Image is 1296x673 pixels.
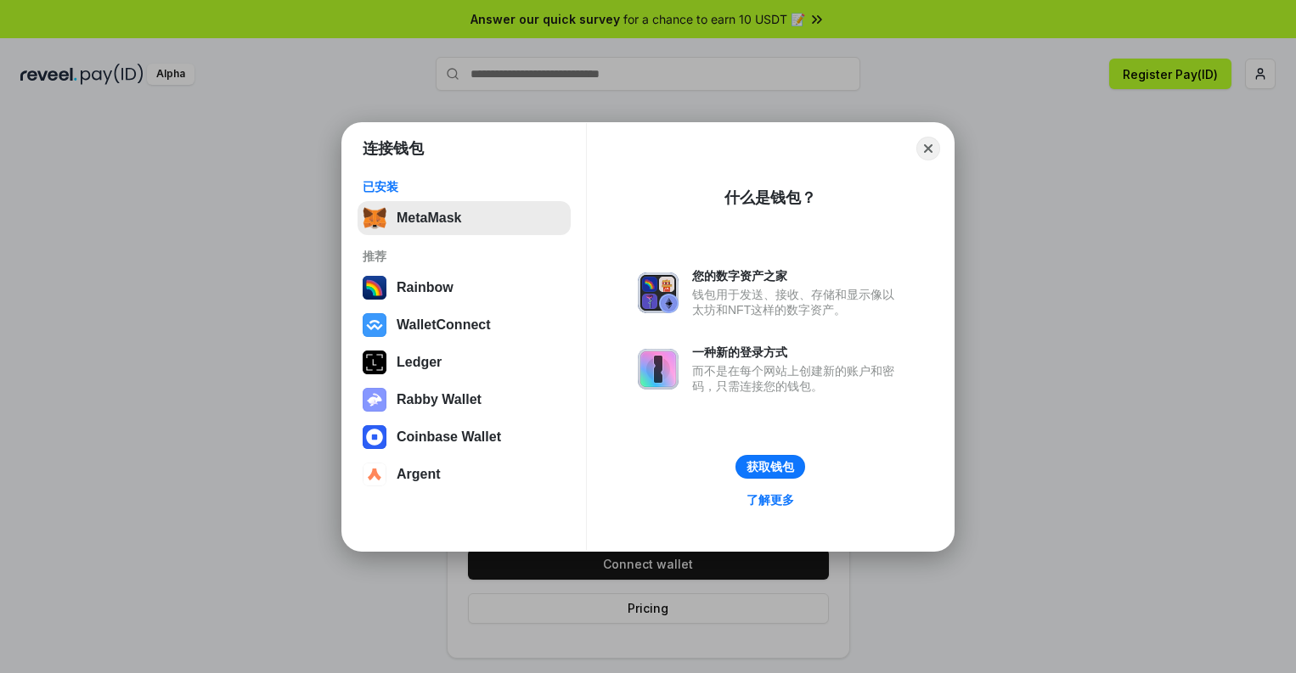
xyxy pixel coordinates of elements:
a: 了解更多 [736,489,804,511]
img: svg+xml,%3Csvg%20xmlns%3D%22http%3A%2F%2Fwww.w3.org%2F2000%2Fsvg%22%20fill%3D%22none%22%20viewBox... [638,272,679,313]
img: svg+xml,%3Csvg%20xmlns%3D%22http%3A%2F%2Fwww.w3.org%2F2000%2Fsvg%22%20fill%3D%22none%22%20viewBox... [363,388,386,412]
h1: 连接钱包 [363,138,424,159]
img: svg+xml,%3Csvg%20fill%3D%22none%22%20height%3D%2233%22%20viewBox%3D%220%200%2035%2033%22%20width%... [363,206,386,230]
button: Ledger [358,345,571,379]
div: 什么是钱包？ [724,188,816,208]
div: 钱包用于发送、接收、存储和显示像以太坊和NFT这样的数字资产。 [692,287,903,317]
button: Argent [358,457,571,491]
div: 您的数字资产之家 [692,268,903,283]
img: svg+xml,%3Csvg%20xmlns%3D%22http%3A%2F%2Fwww.w3.org%2F2000%2Fsvg%22%20width%3D%2228%22%20height%3... [363,351,386,374]
button: Rainbow [358,271,571,305]
div: MetaMask [397,210,461,226]
img: svg+xml,%3Csvg%20width%3D%2228%22%20height%3D%2228%22%20viewBox%3D%220%200%2028%2028%22%20fill%3D... [363,313,386,337]
div: Rabby Wallet [397,392,482,407]
div: 一种新的登录方式 [692,345,903,360]
button: Close [916,137,940,160]
div: 获取钱包 [747,459,794,474]
button: MetaMask [358,201,571,235]
img: svg+xml,%3Csvg%20width%3D%2228%22%20height%3D%2228%22%20viewBox%3D%220%200%2028%2028%22%20fill%3D... [363,425,386,449]
div: 了解更多 [747,492,794,508]
div: WalletConnect [397,317,491,333]
img: svg+xml,%3Csvg%20width%3D%2228%22%20height%3D%2228%22%20viewBox%3D%220%200%2028%2028%22%20fill%3D... [363,463,386,486]
div: Coinbase Wallet [397,429,501,445]
div: 而不是在每个网站上创建新的账户和密码，只需连接您的钱包。 [692,363,903,394]
div: Argent [397,467,441,482]
button: 获取钱包 [735,455,805,479]
img: svg+xml,%3Csvg%20xmlns%3D%22http%3A%2F%2Fwww.w3.org%2F2000%2Fsvg%22%20fill%3D%22none%22%20viewBox... [638,349,679,390]
img: svg+xml,%3Csvg%20width%3D%22120%22%20height%3D%22120%22%20viewBox%3D%220%200%20120%20120%22%20fil... [363,276,386,300]
button: Rabby Wallet [358,383,571,417]
div: Rainbow [397,280,454,295]
button: WalletConnect [358,308,571,342]
div: Ledger [397,355,442,370]
div: 已安装 [363,179,566,194]
button: Coinbase Wallet [358,420,571,454]
div: 推荐 [363,249,566,264]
